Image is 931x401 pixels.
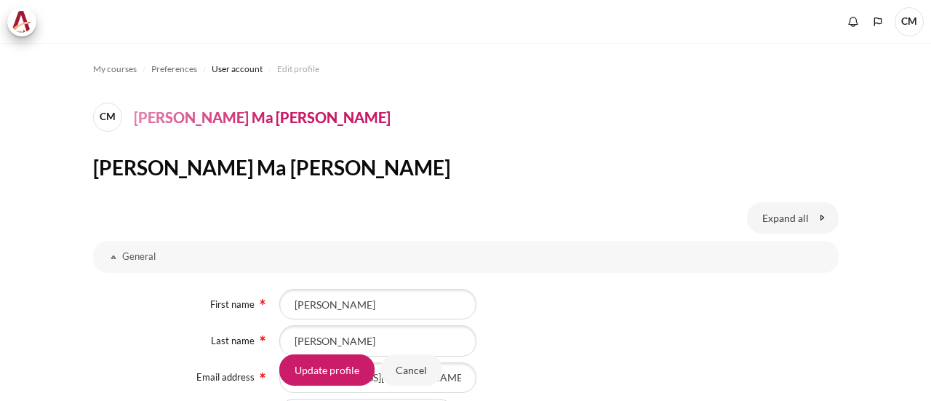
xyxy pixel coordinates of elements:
a: Edit profile [277,60,319,78]
h3: General [122,250,810,263]
span: User account [212,63,263,76]
input: Cancel [380,354,442,385]
label: Last name [211,335,255,346]
a: My courses [93,60,137,78]
span: Required [257,333,268,342]
a: Architeck Architeck [7,7,44,36]
a: Preferences [151,60,197,78]
span: CM [93,103,122,132]
div: Show notification window with no new notifications [842,11,864,33]
span: Preferences [151,63,197,76]
img: Required [257,333,268,344]
span: Edit profile [277,63,319,76]
h4: [PERSON_NAME] Ma [PERSON_NAME] [134,106,391,128]
span: Required [257,297,268,306]
input: Update profile [279,354,375,385]
label: First name [210,298,255,310]
span: CM [895,7,924,36]
nav: Navigation bar [93,57,839,81]
a: Expand all [747,202,839,233]
button: Languages [867,11,889,33]
a: User menu [895,7,924,36]
img: Architeck [12,11,32,33]
span: Expand all [762,210,809,226]
h2: [PERSON_NAME] Ma [PERSON_NAME] [93,154,839,180]
a: CM [93,103,128,132]
span: My courses [93,63,137,76]
img: Required [257,296,268,308]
